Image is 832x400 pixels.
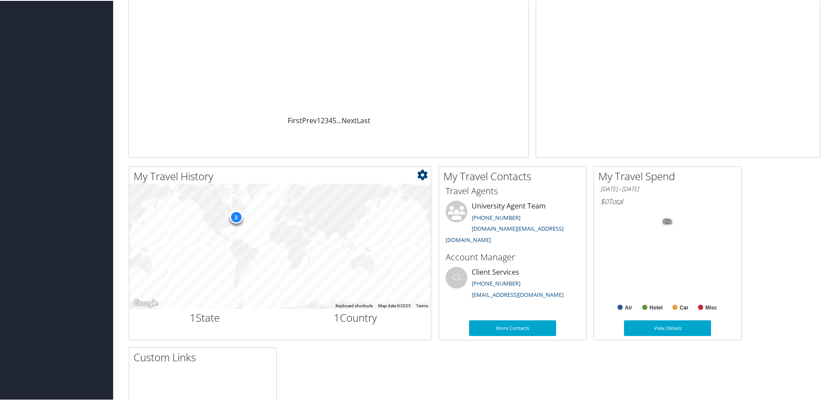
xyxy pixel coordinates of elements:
[441,200,584,246] li: University Agent Team
[441,266,584,302] li: Client Services
[650,304,663,310] text: Hotel
[229,210,242,223] div: 2
[601,184,735,192] h6: [DATE] - [DATE]
[446,224,564,243] a: [DOMAIN_NAME][EMAIL_ADDRESS][DOMAIN_NAME]
[342,115,357,124] a: Next
[624,319,711,335] a: View Details
[134,349,276,364] h2: Custom Links
[357,115,370,124] a: Last
[131,297,160,308] img: Google
[664,218,671,224] tspan: 0%
[332,115,336,124] a: 5
[443,168,586,183] h2: My Travel Contacts
[416,303,428,307] a: Terms (opens in new tab)
[378,303,411,307] span: Map data ©2025
[598,168,741,183] h2: My Travel Spend
[625,304,632,310] text: Air
[601,196,735,205] h6: Total
[302,115,317,124] a: Prev
[136,309,274,324] h2: State
[334,309,340,324] span: 1
[317,115,321,124] a: 1
[472,279,520,286] a: [PHONE_NUMBER]
[329,115,332,124] a: 4
[446,184,580,196] h3: Travel Agents
[288,115,302,124] a: First
[446,266,467,288] div: CS
[705,304,717,310] text: Misc
[335,302,373,308] button: Keyboard shortcuts
[680,304,688,310] text: Car
[336,115,342,124] span: …
[190,309,196,324] span: 1
[446,250,580,262] h3: Account Manager
[134,168,431,183] h2: My Travel History
[601,196,608,205] span: $0
[287,309,425,324] h2: Country
[131,297,160,308] a: Open this area in Google Maps (opens a new window)
[321,115,325,124] a: 2
[325,115,329,124] a: 3
[469,319,556,335] a: More Contacts
[472,290,564,298] a: [EMAIL_ADDRESS][DOMAIN_NAME]
[472,213,520,221] a: [PHONE_NUMBER]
